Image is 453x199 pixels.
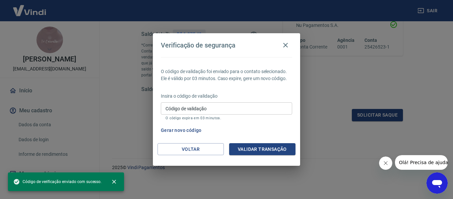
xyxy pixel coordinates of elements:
[161,41,235,49] h4: Verificação de segurança
[161,68,292,82] p: O código de validação foi enviado para o contato selecionado. Ele é válido por 03 minutos. Caso e...
[379,156,392,170] iframe: Fechar mensagem
[158,124,204,137] button: Gerar novo código
[13,178,101,185] span: Código de verificação enviado com sucesso.
[426,172,448,194] iframe: Botão para abrir a janela de mensagens
[4,5,56,10] span: Olá! Precisa de ajuda?
[165,116,288,120] p: O código expira em 03 minutos.
[161,93,292,100] p: Insira o código de validação
[395,155,448,170] iframe: Mensagem da empresa
[229,143,295,155] button: Validar transação
[107,174,121,189] button: close
[158,143,224,155] button: Voltar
